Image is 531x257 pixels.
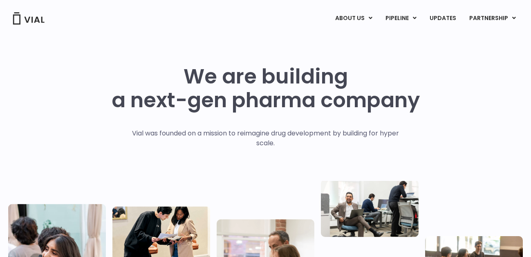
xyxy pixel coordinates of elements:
[123,128,408,148] p: Vial was founded on a mission to reimagine drug development by building for hyper scale.
[463,11,522,25] a: PARTNERSHIPMenu Toggle
[112,65,420,112] h1: We are building a next-gen pharma company
[12,12,45,25] img: Vial Logo
[379,11,423,25] a: PIPELINEMenu Toggle
[329,11,379,25] a: ABOUT USMenu Toggle
[321,180,419,237] img: Three people working in an office
[423,11,462,25] a: UPDATES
